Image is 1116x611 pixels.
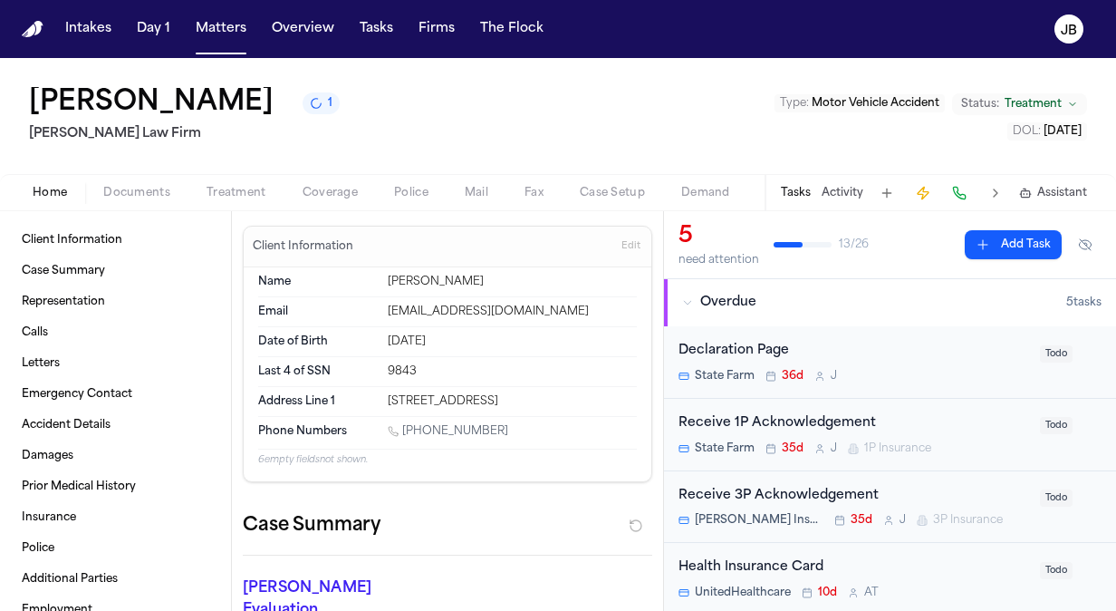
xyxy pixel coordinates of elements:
span: Todo [1040,345,1073,363]
h2: [PERSON_NAME] Law Firm [29,123,340,145]
dt: Last 4 of SSN [258,364,377,379]
span: 35d [851,513,872,528]
span: DOL : [1013,126,1041,137]
dt: Name [258,275,377,289]
button: Hide completed tasks (⌘⇧H) [1069,230,1102,259]
span: Todo [1040,417,1073,434]
dt: Date of Birth [258,335,377,349]
a: Prior Medical History [14,472,216,501]
h2: Case Summary [243,511,380,540]
button: The Flock [473,13,551,45]
button: Firms [411,13,462,45]
button: Make a Call [947,180,972,206]
a: Accident Details [14,411,216,440]
span: 10d [818,586,837,600]
span: J [831,369,837,383]
div: [EMAIL_ADDRESS][DOMAIN_NAME] [388,305,637,319]
span: 35d [782,441,803,456]
span: [PERSON_NAME] Insurance [695,513,823,528]
div: Declaration Page [678,341,1029,362]
span: Phone Numbers [258,424,347,439]
button: 1 active task [303,92,340,114]
div: Receive 3P Acknowledgement [678,486,1029,507]
span: 13 / 26 [839,238,869,252]
div: [DATE] [388,335,637,349]
span: Todo [1040,490,1073,507]
dt: Email [258,305,377,319]
button: Intakes [58,13,119,45]
a: Case Summary [14,257,216,286]
button: Overdue5tasks [664,279,1116,326]
a: Calls [14,318,216,347]
button: Edit matter name [29,87,274,120]
span: Assistant [1037,186,1087,200]
a: Damages [14,441,216,470]
span: Overdue [700,294,756,312]
div: [STREET_ADDRESS] [388,394,637,409]
a: Police [14,534,216,563]
span: Motor Vehicle Accident [812,98,939,109]
a: Home [22,21,43,38]
button: Tasks [352,13,400,45]
span: Documents [103,186,170,200]
div: 5 [678,222,759,251]
span: Coverage [303,186,358,200]
a: Emergency Contact [14,380,216,409]
a: Additional Parties [14,565,216,594]
span: Treatment [207,186,266,200]
a: Call 1 (214) 661-0740 [388,424,508,439]
span: UnitedHealthcare [695,586,791,600]
span: Todo [1040,562,1073,579]
div: need attention [678,253,759,267]
span: Case Setup [580,186,645,200]
div: Open task: Declaration Page [664,326,1116,399]
span: State Farm [695,441,755,456]
button: Add Task [965,230,1062,259]
span: 5 task s [1066,296,1102,310]
a: Letters [14,349,216,378]
a: Insurance [14,503,216,532]
a: Client Information [14,226,216,255]
span: Status: [961,97,999,112]
div: [PERSON_NAME] [388,275,637,289]
span: Type : [780,98,809,109]
span: 3P Insurance [933,513,1003,528]
span: Fax [524,186,544,200]
span: Treatment [1005,97,1062,112]
span: [DATE] [1044,126,1082,137]
h3: Client Information [249,239,357,254]
button: Change status from Treatment [952,93,1087,115]
div: 9843 [388,364,637,379]
button: Day 1 [130,13,178,45]
span: 1P Insurance [864,441,931,456]
a: Matters [188,13,254,45]
button: Edit DOL: 2025-07-14 [1007,122,1087,141]
button: Edit Type: Motor Vehicle Accident [774,94,945,112]
span: Mail [465,186,488,200]
span: Demand [681,186,730,200]
span: J [900,513,906,528]
div: Health Insurance Card [678,558,1029,578]
span: J [831,441,837,456]
dt: Address Line 1 [258,394,377,409]
span: 36d [782,369,803,383]
button: Edit [616,232,646,261]
span: Home [33,186,67,200]
span: A T [864,586,879,600]
h1: [PERSON_NAME] [29,87,274,120]
button: Overview [265,13,342,45]
button: Create Immediate Task [910,180,936,206]
button: Assistant [1019,186,1087,200]
p: 6 empty fields not shown. [258,453,637,467]
span: Edit [621,240,640,253]
span: Police [394,186,428,200]
a: Representation [14,287,216,316]
div: Receive 1P Acknowledgement [678,413,1029,434]
button: Add Task [874,180,900,206]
